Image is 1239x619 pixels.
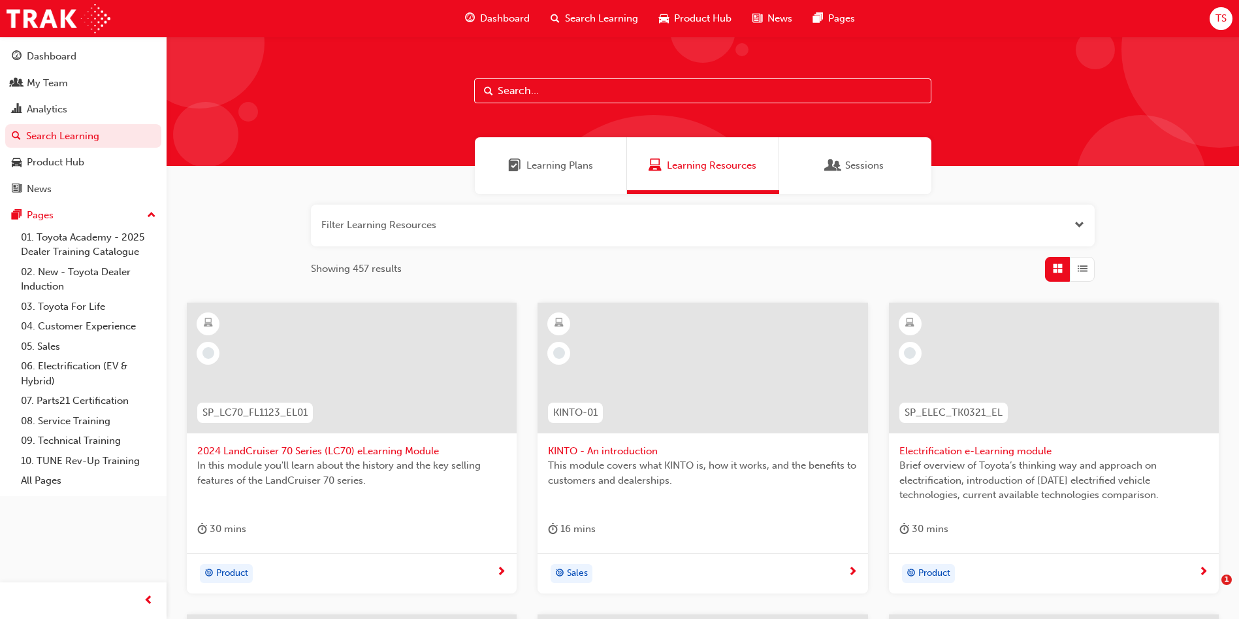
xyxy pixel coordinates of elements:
a: 04. Customer Experience [16,316,161,337]
span: Search [484,84,493,99]
span: car-icon [12,157,22,169]
span: Learning Plans [508,158,521,173]
a: Learning PlansLearning Plans [475,137,627,194]
div: 16 mins [548,521,596,537]
button: Pages [5,203,161,227]
span: Learning Resources [667,158,756,173]
span: search-icon [551,10,560,27]
div: 30 mins [197,521,246,537]
span: car-icon [659,10,669,27]
span: SP_LC70_FL1123_EL01 [202,405,308,420]
span: news-icon [752,10,762,27]
span: Product Hub [674,11,732,26]
span: Search Learning [565,11,638,26]
span: learningRecordVerb_NONE-icon [904,347,916,359]
a: News [5,177,161,201]
span: List [1078,261,1087,276]
span: Product [918,566,950,581]
a: guage-iconDashboard [455,5,540,32]
span: TS [1215,11,1227,26]
span: Sessions [845,158,884,173]
a: Analytics [5,97,161,122]
span: next-icon [1199,567,1208,578]
a: KINTO-01KINTO - An introductionThis module covers what KINTO is, how it works, and the benefits t... [538,303,867,594]
a: All Pages [16,471,161,491]
a: car-iconProduct Hub [649,5,742,32]
input: Search... [474,78,931,103]
span: news-icon [12,184,22,195]
span: search-icon [12,131,21,142]
span: target-icon [907,565,916,582]
div: Pages [27,208,54,223]
a: 09. Technical Training [16,431,161,451]
span: KINTO - An introduction [548,444,857,459]
a: 07. Parts21 Certification [16,391,161,411]
img: Trak [7,4,110,33]
span: guage-icon [465,10,475,27]
span: learningRecordVerb_NONE-icon [553,347,565,359]
span: people-icon [12,78,22,90]
a: Product Hub [5,150,161,175]
span: learningRecordVerb_NONE-icon [202,347,214,359]
span: learningResourceType_ELEARNING-icon [204,315,213,332]
a: pages-iconPages [803,5,865,32]
iframe: Intercom live chat [1195,575,1226,606]
span: Brief overview of Toyota’s thinking way and approach on electrification, introduction of [DATE] e... [899,458,1208,503]
a: 01. Toyota Academy - 2025 Dealer Training Catalogue [16,227,161,262]
a: 02. New - Toyota Dealer Induction [16,262,161,297]
span: pages-icon [813,10,823,27]
span: KINTO-01 [553,405,598,420]
span: Showing 457 results [311,261,402,276]
div: Product Hub [27,155,84,170]
div: Dashboard [27,49,76,64]
a: Search Learning [5,124,161,148]
span: duration-icon [899,521,909,537]
a: SP_LC70_FL1123_EL012024 LandCruiser 70 Series (LC70) eLearning ModuleIn this module you'll learn ... [187,303,517,594]
a: 10. TUNE Rev-Up Training [16,451,161,471]
div: My Team [27,76,68,91]
span: Learning Resources [649,158,662,173]
div: News [27,182,52,197]
span: This module covers what KINTO is, how it works, and the benefits to customers and dealerships. [548,458,857,488]
a: 05. Sales [16,337,161,357]
span: pages-icon [12,210,22,222]
a: 06. Electrification (EV & Hybrid) [16,356,161,391]
a: 03. Toyota For Life [16,297,161,317]
span: learningResourceType_ELEARNING-icon [555,315,564,332]
span: Learning Plans [526,158,593,173]
span: Dashboard [480,11,530,26]
span: guage-icon [12,51,22,63]
span: SP_ELEC_TK0321_EL [905,405,1003,420]
span: Product [216,566,248,581]
span: News [767,11,792,26]
span: Electrification e-Learning module [899,444,1208,459]
span: duration-icon [197,521,207,537]
span: target-icon [204,565,214,582]
span: Sales [567,566,588,581]
a: SP_ELEC_TK0321_ELElectrification e-Learning moduleBrief overview of Toyota’s thinking way and app... [889,303,1219,594]
a: My Team [5,71,161,95]
button: Open the filter [1074,218,1084,233]
button: DashboardMy TeamAnalyticsSearch LearningProduct HubNews [5,42,161,203]
span: learningResourceType_ELEARNING-icon [905,315,914,332]
div: 30 mins [899,521,948,537]
a: search-iconSearch Learning [540,5,649,32]
span: prev-icon [144,593,153,609]
span: Pages [828,11,855,26]
span: chart-icon [12,104,22,116]
span: next-icon [496,567,506,578]
div: Analytics [27,102,67,117]
span: target-icon [555,565,564,582]
a: Dashboard [5,44,161,69]
span: 1 [1221,575,1232,585]
a: 08. Service Training [16,411,161,431]
a: SessionsSessions [779,137,931,194]
span: up-icon [147,207,156,224]
a: news-iconNews [742,5,803,32]
span: In this module you'll learn about the history and the key selling features of the LandCruiser 70 ... [197,458,506,488]
span: Sessions [827,158,840,173]
span: next-icon [848,567,858,578]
